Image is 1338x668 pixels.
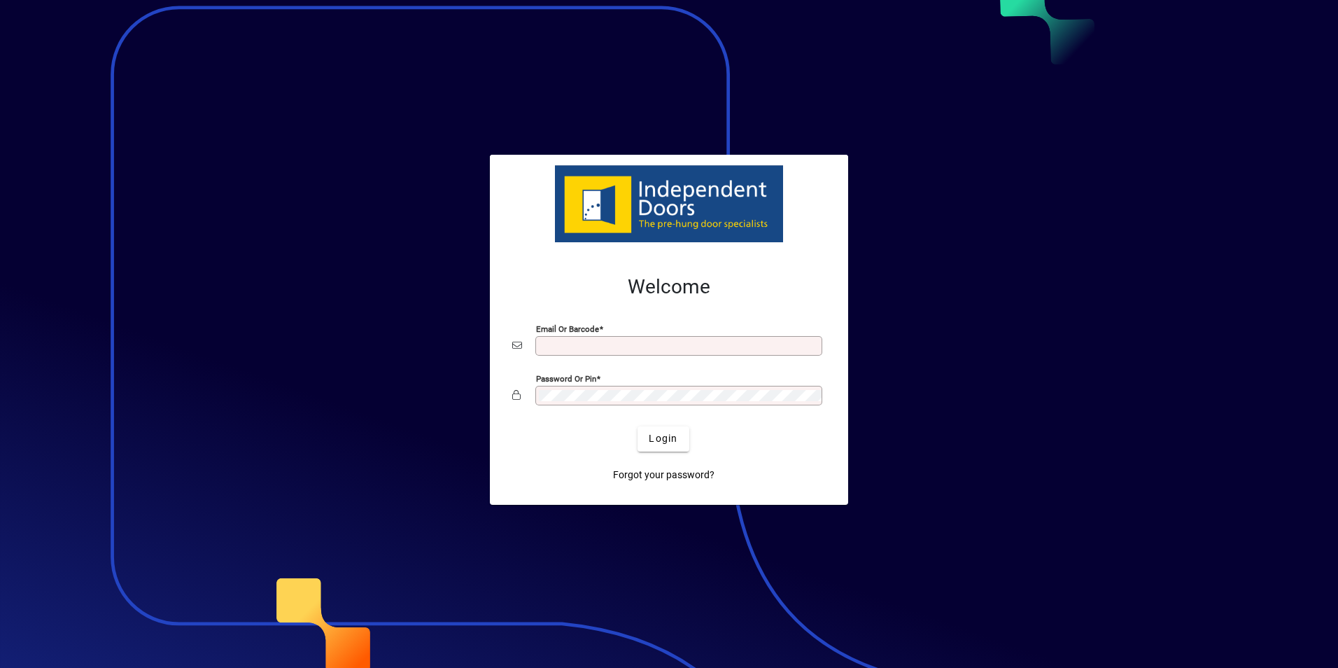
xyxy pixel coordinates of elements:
a: Forgot your password? [607,463,720,488]
span: Forgot your password? [613,468,714,482]
mat-label: Email or Barcode [536,323,599,333]
button: Login [638,426,689,452]
mat-label: Password or Pin [536,373,596,383]
span: Login [649,431,677,446]
h2: Welcome [512,275,826,299]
